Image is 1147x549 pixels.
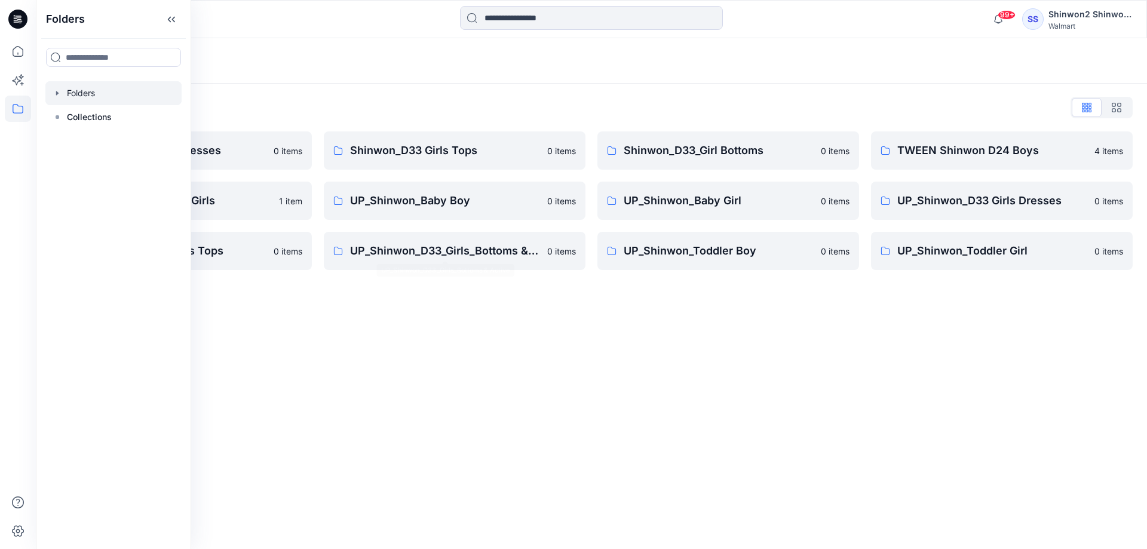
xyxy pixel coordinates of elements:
[547,195,576,207] p: 0 items
[998,10,1016,20] span: 99+
[624,142,814,159] p: Shinwon_D33_Girl Bottoms
[1094,195,1123,207] p: 0 items
[897,192,1087,209] p: UP_Shinwon_D33 Girls Dresses
[350,192,540,209] p: UP_Shinwon_Baby Boy
[821,245,849,257] p: 0 items
[624,243,814,259] p: UP_Shinwon_Toddler Boy
[1094,145,1123,157] p: 4 items
[624,192,814,209] p: UP_Shinwon_Baby Girl
[547,145,576,157] p: 0 items
[897,142,1087,159] p: TWEEN Shinwon D24 Boys
[324,232,585,270] a: UP_Shinwon_D33_Girls_Bottoms & Active0 items
[274,245,302,257] p: 0 items
[871,131,1133,170] a: TWEEN Shinwon D24 Boys4 items
[1094,245,1123,257] p: 0 items
[67,110,112,124] p: Collections
[1048,22,1132,30] div: Walmart
[821,195,849,207] p: 0 items
[1022,8,1044,30] div: SS
[324,182,585,220] a: UP_Shinwon_Baby Boy0 items
[597,131,859,170] a: Shinwon_D33_Girl Bottoms0 items
[871,232,1133,270] a: UP_Shinwon_Toddler Girl0 items
[821,145,849,157] p: 0 items
[324,131,585,170] a: Shinwon_D33 Girls Tops0 items
[597,182,859,220] a: UP_Shinwon_Baby Girl0 items
[871,182,1133,220] a: UP_Shinwon_D33 Girls Dresses0 items
[547,245,576,257] p: 0 items
[350,243,540,259] p: UP_Shinwon_D33_Girls_Bottoms & Active
[350,142,540,159] p: Shinwon_D33 Girls Tops
[597,232,859,270] a: UP_Shinwon_Toddler Boy0 items
[274,145,302,157] p: 0 items
[1048,7,1132,22] div: Shinwon2 Shinwon2
[897,243,1087,259] p: UP_Shinwon_Toddler Girl
[279,195,302,207] p: 1 item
